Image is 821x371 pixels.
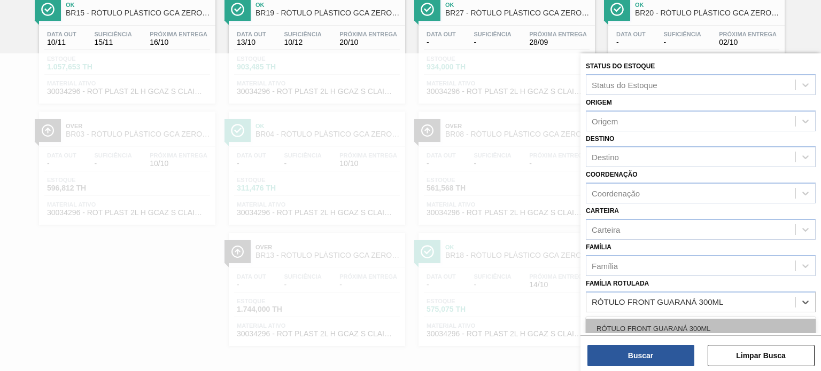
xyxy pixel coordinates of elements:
label: Família [586,243,611,251]
span: 13/10 [237,38,266,46]
div: Carteira [592,225,620,234]
span: Suficiência [663,31,701,37]
span: Data out [427,31,456,37]
span: Data out [47,31,76,37]
img: Ícone [610,3,624,16]
div: Status do Estoque [592,80,657,89]
span: 20/10 [339,38,397,46]
span: Ok [445,2,590,8]
span: Data out [616,31,646,37]
span: BR20 - RÓTULO PLÁSTICO GCA ZERO 2L H [635,9,779,17]
span: 10/12 [284,38,321,46]
img: Ícone [231,3,244,16]
span: Ok [255,2,400,8]
span: 28/09 [529,38,587,46]
span: - [616,38,646,46]
span: BR19 - RÓTULO PLÁSTICO GCA ZERO 2L H [255,9,400,17]
span: Data out [237,31,266,37]
div: Origem [592,116,618,125]
span: Suficiência [474,31,511,37]
span: Próxima Entrega [719,31,777,37]
span: - [663,38,701,46]
span: - [427,38,456,46]
span: - [474,38,511,46]
span: 10/11 [47,38,76,46]
label: Coordenação [586,171,638,178]
div: Família [592,261,618,270]
span: Próxima Entrega [150,31,207,37]
span: 02/10 [719,38,777,46]
label: Material ativo [586,316,639,323]
span: 16/10 [150,38,207,46]
span: BR15 - RÓTULO PLÁSTICO GCA ZERO 2L H [66,9,210,17]
label: Família Rotulada [586,280,649,287]
label: Destino [586,135,614,143]
span: 15/11 [94,38,131,46]
span: Próxima Entrega [529,31,587,37]
div: RÓTULO FRONT GUARANÁ 300ML [586,319,816,338]
div: Coordenação [592,189,640,198]
span: Ok [635,2,779,8]
label: Status do Estoque [586,62,655,70]
span: Suficiência [284,31,321,37]
label: Carteira [586,207,619,215]
img: Ícone [41,3,55,16]
span: Ok [66,2,210,8]
label: Origem [586,99,612,106]
span: Suficiência [94,31,131,37]
span: BR27 - RÓTULO PLÁSTICO GCA ZERO 2L H [445,9,590,17]
span: Próxima Entrega [339,31,397,37]
img: Ícone [421,3,434,16]
div: Destino [592,153,619,162]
